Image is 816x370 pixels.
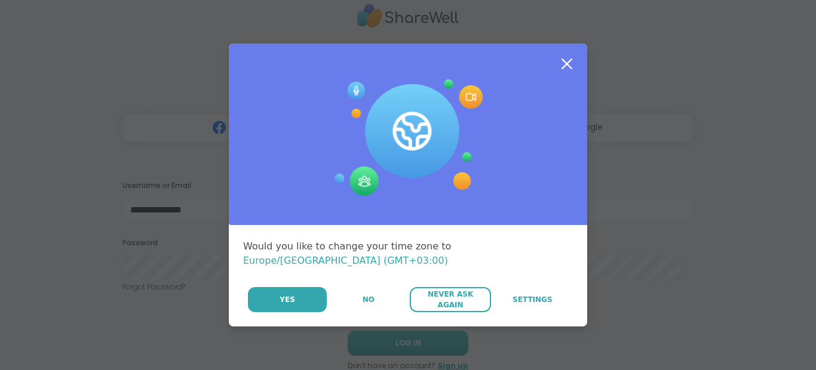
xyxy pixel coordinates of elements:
button: Never Ask Again [410,287,490,312]
span: Never Ask Again [416,289,484,310]
a: Settings [492,287,573,312]
span: Yes [280,294,295,305]
span: No [363,294,375,305]
button: No [328,287,409,312]
img: Session Experience [333,79,483,196]
span: Europe/[GEOGRAPHIC_DATA] (GMT+03:00) [243,255,448,266]
button: Yes [248,287,327,312]
span: Settings [513,294,553,305]
div: Would you like to change your time zone to [243,239,573,268]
